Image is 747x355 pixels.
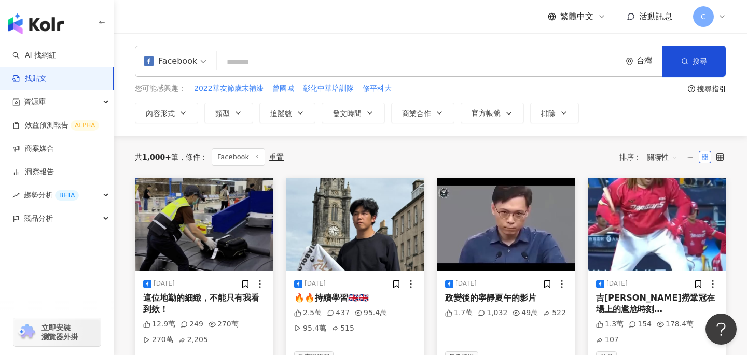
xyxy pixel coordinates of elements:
div: 249 [181,319,203,330]
a: chrome extension立即安裝 瀏覽器外掛 [13,318,101,346]
button: 追蹤數 [259,103,315,123]
img: post-image [135,178,273,271]
div: 吉[PERSON_NAME]撈鞏冠在場上的尷尬時刻 Embarrassing Moment of CPBL #baseball #CPBL #shorts #中信兄弟 [PERSON_NAME]... [596,292,718,316]
div: 95.4萬 [294,323,326,334]
span: rise [12,192,20,199]
span: 繁體中文 [560,11,593,22]
div: 107 [596,335,619,345]
div: 178.4萬 [657,319,694,330]
span: 條件 ： [178,153,208,161]
span: 搜尋 [693,57,707,65]
div: 重置 [269,153,284,161]
div: 437 [327,308,350,318]
iframe: Help Scout Beacon - Open [706,314,737,345]
div: 522 [543,308,566,318]
div: 台灣 [637,56,662,65]
button: 排除 [530,103,579,123]
button: 商業合作 [391,103,454,123]
button: 搜尋 [662,46,726,77]
div: [DATE] [606,279,628,288]
a: 找貼文 [12,74,47,84]
span: 趨勢分析 [24,183,79,207]
span: 您可能感興趣： [135,83,186,94]
a: searchAI 找網紅 [12,50,56,61]
span: 內容形式 [146,109,175,118]
span: C [701,11,706,22]
img: post-image [588,178,726,271]
span: 1,000+ [142,153,171,161]
button: 內容形式 [135,103,198,123]
span: 商業合作 [402,109,431,118]
div: [DATE] [305,279,326,288]
span: 追蹤數 [270,109,292,118]
div: BETA [55,190,79,201]
div: 搜尋指引 [697,84,726,93]
div: 12.9萬 [143,319,175,330]
div: 這位地勤的細緻，不能只有我看到欸！ [143,292,265,316]
a: 商案媒合 [12,144,54,154]
span: 曾國城 [272,83,294,94]
a: 效益預測報告ALPHA [12,120,99,131]
span: 官方帳號 [472,109,501,117]
div: 270萬 [143,335,173,345]
div: 共 筆 [135,153,178,161]
span: Facebook [212,148,265,166]
img: post-image [286,178,424,271]
span: environment [626,58,633,65]
span: 發文時間 [333,109,362,118]
span: question-circle [688,85,695,92]
div: Facebook [144,53,197,69]
span: 關聯性 [647,149,678,165]
div: 2,205 [178,335,208,345]
span: 活動訊息 [639,11,672,21]
img: chrome extension [17,324,37,340]
div: 排序： [619,149,684,165]
div: 1.3萬 [596,319,624,330]
div: 154 [629,319,652,330]
button: 曾國城 [272,83,295,94]
span: 類型 [215,109,230,118]
img: logo [8,13,64,34]
div: [DATE] [455,279,477,288]
span: 資源庫 [24,90,46,113]
button: 類型 [204,103,253,123]
img: post-image [437,178,575,271]
div: 2.5萬 [294,308,322,318]
span: 2022華友節歲末補漆 [194,83,264,94]
button: 修平科大 [362,83,392,94]
div: 270萬 [209,319,239,330]
div: 515 [331,323,354,334]
div: 95.4萬 [355,308,387,318]
span: 修平科大 [363,83,392,94]
span: 立即安裝 瀏覽器外掛 [41,323,78,342]
button: 官方帳號 [461,103,524,123]
span: 競品分析 [24,207,53,230]
div: [DATE] [154,279,175,288]
div: 1,032 [478,308,507,318]
div: 49萬 [513,308,538,318]
div: 🔥🔥持續學習🇬🇧🇬🇧 [294,292,416,304]
button: 彰化中華培訓隊 [302,83,354,94]
div: 政變後的寧靜夏午的影片 [445,292,567,304]
span: 彰化中華培訓隊 [303,83,354,94]
span: 排除 [541,109,556,118]
a: 洞察報告 [12,167,54,177]
button: 2022華友節歲末補漆 [193,83,264,94]
button: 發文時間 [322,103,385,123]
div: 1.7萬 [445,308,473,318]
